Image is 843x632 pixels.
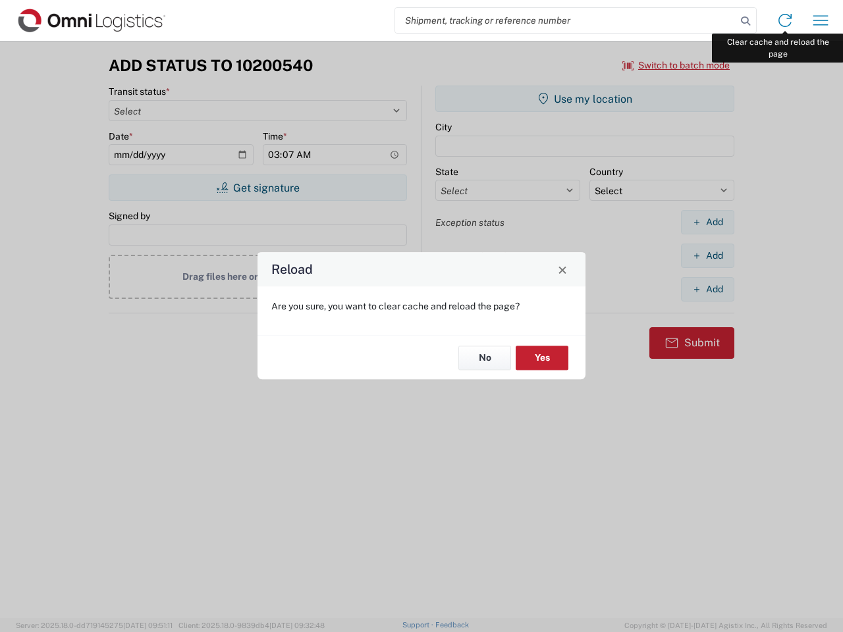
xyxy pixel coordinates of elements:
input: Shipment, tracking or reference number [395,8,736,33]
button: Close [553,260,572,278]
p: Are you sure, you want to clear cache and reload the page? [271,300,572,312]
h4: Reload [271,260,313,279]
button: Yes [516,346,568,370]
button: No [458,346,511,370]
